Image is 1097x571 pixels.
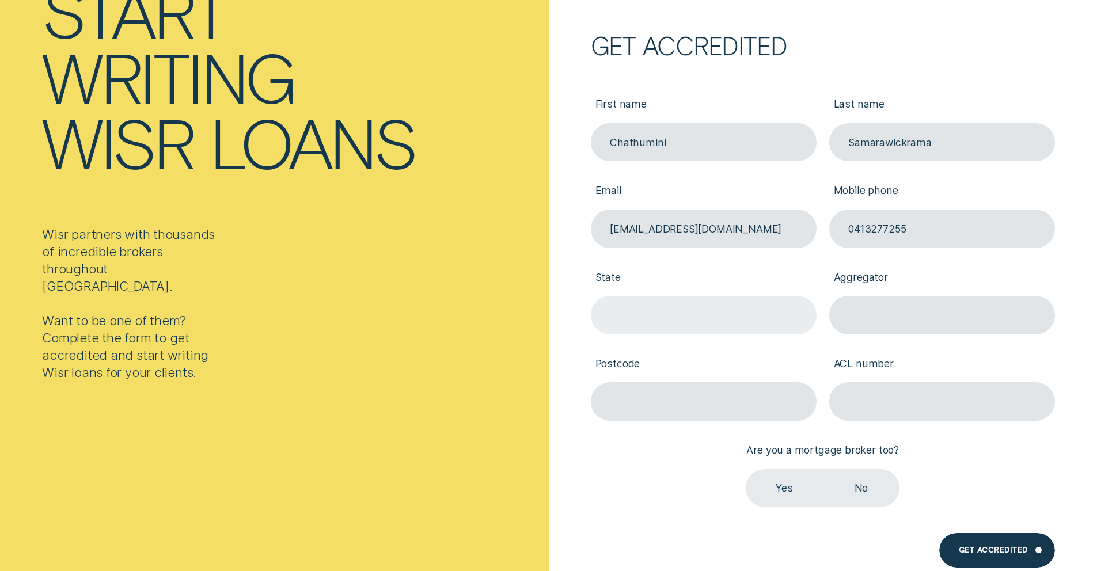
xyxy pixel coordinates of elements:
div: writing [42,43,295,109]
label: Aggregator [829,261,1055,296]
label: No [823,469,899,508]
label: Email [591,174,817,210]
label: Last name [829,87,1055,123]
div: loans [210,109,416,174]
button: Get Accredited [939,533,1054,568]
div: Wisr [42,109,193,174]
div: Wisr partners with thousands of incredible brokers throughout [GEOGRAPHIC_DATA]. Want to be one o... [42,226,221,381]
h2: Get accredited [591,36,1055,55]
label: Are you a mortgage broker too? [742,433,904,469]
label: State [591,261,817,296]
label: Postcode [591,347,817,382]
label: Yes [746,469,822,508]
label: Mobile phone [829,174,1055,210]
label: ACL number [829,347,1055,382]
label: First name [591,87,817,123]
